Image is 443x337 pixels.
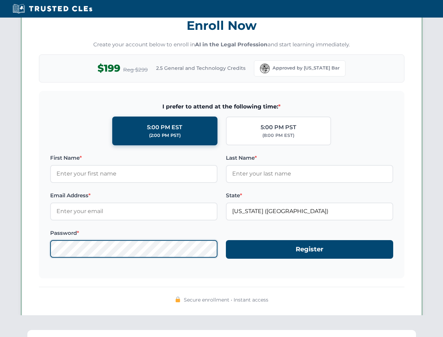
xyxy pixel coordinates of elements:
[226,165,393,183] input: Enter your last name
[123,66,148,74] span: Reg $299
[262,132,294,139] div: (8:00 PM EST)
[98,60,120,76] span: $199
[147,123,182,132] div: 5:00 PM EST
[175,297,181,302] img: 🔒
[226,240,393,259] button: Register
[261,123,296,132] div: 5:00 PM PST
[226,154,393,162] label: Last Name
[226,191,393,200] label: State
[50,203,217,220] input: Enter your email
[50,165,217,183] input: Enter your first name
[184,296,268,304] span: Secure enrollment • Instant access
[195,41,268,48] strong: AI in the Legal Profession
[11,4,94,14] img: Trusted CLEs
[39,14,404,37] h3: Enroll Now
[50,102,393,111] span: I prefer to attend at the following time:
[149,132,181,139] div: (2:00 PM PST)
[273,65,340,72] span: Approved by [US_STATE] Bar
[50,229,217,237] label: Password
[226,203,393,220] input: Florida (FL)
[50,191,217,200] label: Email Address
[50,154,217,162] label: First Name
[156,64,246,72] span: 2.5 General and Technology Credits
[39,41,404,49] p: Create your account below to enroll in and start learning immediately.
[260,64,270,73] img: Florida Bar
